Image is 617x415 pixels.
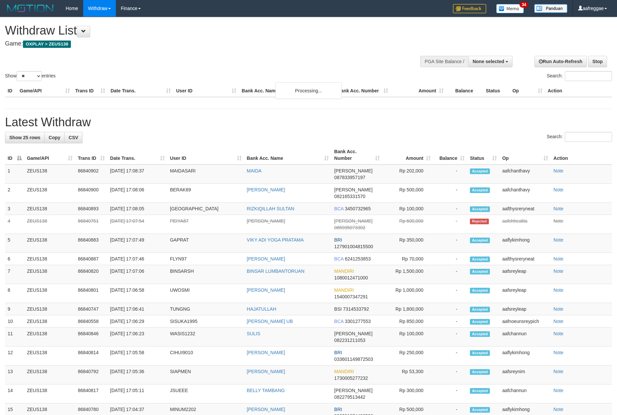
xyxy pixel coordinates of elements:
span: Accepted [470,168,490,174]
th: Date Trans. [108,85,173,97]
td: 86840883 [75,234,107,253]
img: Feedback.jpg [453,4,486,13]
td: aafchhealita [500,215,551,234]
span: Copy 127901004815500 to clipboard [334,244,373,249]
td: WASIS1232 [167,328,244,347]
span: Copy 1080012471000 to clipboard [334,275,368,280]
td: [DATE] 17:08:37 [107,164,167,184]
th: Op: activate to sort column ascending [500,146,551,164]
td: aaflykimhong [500,347,551,365]
td: aafchanthavy [500,184,551,203]
td: 7 [5,265,24,284]
td: 3 [5,203,24,215]
th: Bank Acc. Number [335,85,390,97]
span: [PERSON_NAME] [334,168,372,173]
td: - [433,253,467,265]
td: ZEUS138 [24,253,75,265]
td: 86840747 [75,303,107,315]
span: Copy 3301277553 to clipboard [345,319,371,324]
span: Copy 1730005277232 to clipboard [334,375,368,381]
span: Accepted [470,350,490,356]
td: Rp 850,000 [382,315,433,328]
td: ZEUS138 [24,215,75,234]
td: [DATE] 17:08:06 [107,184,167,203]
a: [PERSON_NAME] UB [247,319,293,324]
a: Note [553,187,563,192]
td: TUNGNG [167,303,244,315]
h1: Latest Withdraw [5,116,612,129]
td: [DATE] 17:05:36 [107,365,167,384]
td: [DATE] 17:06:29 [107,315,167,328]
a: [PERSON_NAME] [247,369,285,374]
td: 12 [5,347,24,365]
td: Rp 70,000 [382,253,433,265]
img: panduan.png [534,4,567,13]
td: aafsreynim [500,365,551,384]
label: Show entries [5,71,56,81]
a: Note [553,407,563,412]
td: Rp 1,500,000 [382,265,433,284]
a: BINSAR LUMBANTORUAN [247,268,305,274]
th: Status [483,85,510,97]
span: BCA [334,206,343,211]
td: aafchannun [500,328,551,347]
th: Trans ID [73,85,108,97]
th: Bank Acc. Name [239,85,335,97]
td: Rp 500,000 [382,184,433,203]
span: Copy [49,135,60,140]
span: 34 [519,2,528,8]
span: Accepted [470,307,490,312]
td: ZEUS138 [24,164,75,184]
td: - [433,234,467,253]
a: VIKY ADI YOGA PRATAMA [247,237,304,243]
span: [PERSON_NAME] [334,331,372,336]
td: aafsreyleap [500,265,551,284]
td: - [433,184,467,203]
td: 86840814 [75,347,107,365]
td: SISUKA1995 [167,315,244,328]
td: 86840751 [75,215,107,234]
td: SIAPMEN [167,365,244,384]
th: Balance [446,85,483,97]
td: - [433,284,467,303]
th: Balance: activate to sort column ascending [433,146,467,164]
th: ID [5,85,17,97]
th: Status: activate to sort column ascending [467,146,500,164]
span: [PERSON_NAME] [334,218,372,224]
span: Accepted [470,369,490,375]
td: Rp 100,000 [382,203,433,215]
td: JSUEEE [167,384,244,403]
td: PEIYA87 [167,215,244,234]
td: [DATE] 17:07:49 [107,234,167,253]
label: Search: [547,132,612,142]
td: aaflykimhong [500,234,551,253]
img: Button%20Memo.svg [496,4,524,13]
td: ZEUS138 [24,347,75,365]
th: Bank Acc. Number: activate to sort column ascending [331,146,382,164]
span: MANDIRI [334,287,354,293]
td: Rp 350,000 [382,234,433,253]
a: Run Auto-Refresh [534,56,587,67]
td: 86840801 [75,284,107,303]
a: Note [553,206,563,211]
a: Note [553,256,563,261]
a: Note [553,388,563,393]
td: - [433,328,467,347]
td: [DATE] 17:07:06 [107,265,167,284]
span: Copy 7314533792 to clipboard [343,306,369,312]
button: None selected [468,56,513,67]
span: MANDIRI [334,369,354,374]
td: Rp 53,300 [382,365,433,384]
td: 86840846 [75,328,107,347]
td: aafsreyleap [500,284,551,303]
span: BCA [334,319,343,324]
a: Note [553,237,563,243]
span: Copy 033601149872503 to clipboard [334,357,373,362]
td: aafthysreryneat [500,203,551,215]
a: Note [553,287,563,293]
span: Accepted [470,331,490,337]
span: Copy 082165331570 to clipboard [334,194,365,199]
td: BERAK69 [167,184,244,203]
a: Show 25 rows [5,132,45,143]
td: ZEUS138 [24,328,75,347]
